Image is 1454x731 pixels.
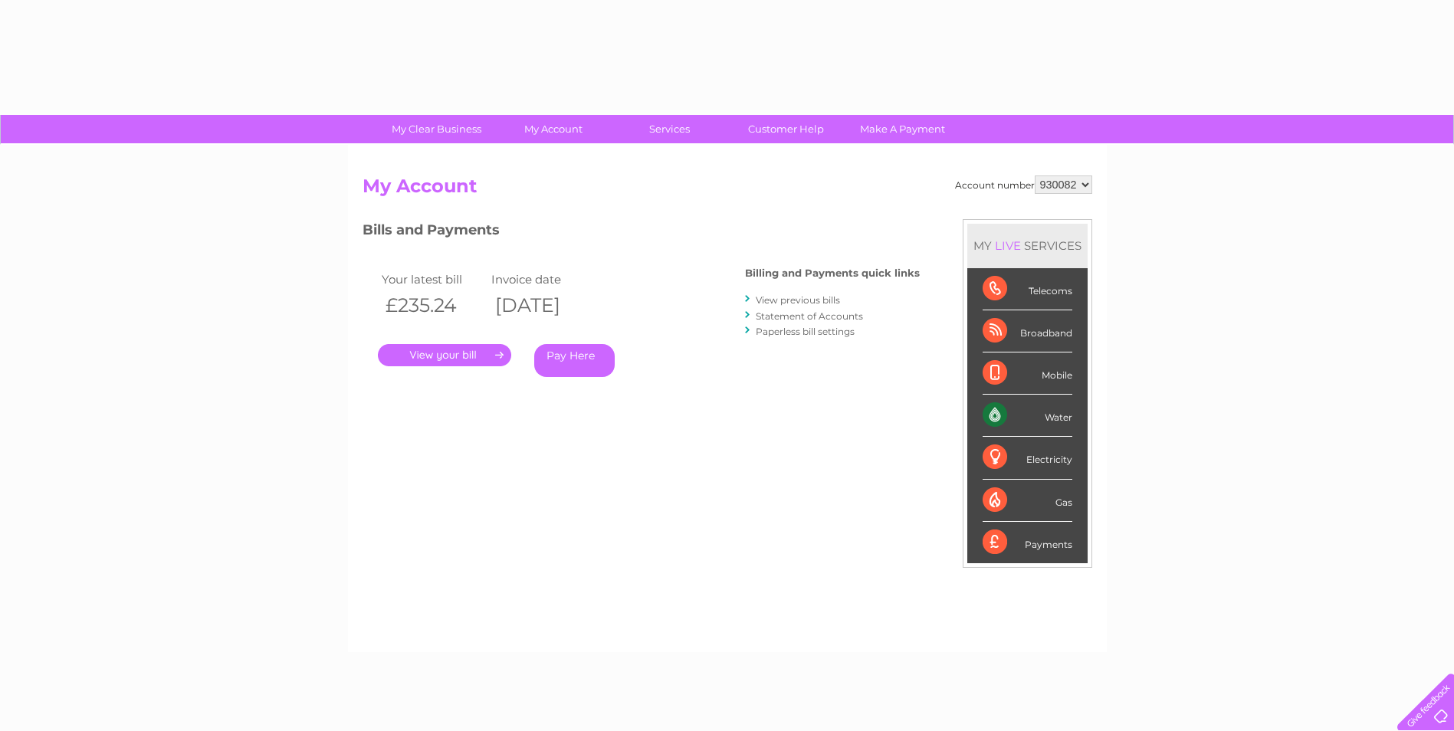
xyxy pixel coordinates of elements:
[378,269,488,290] td: Your latest bill
[378,344,511,366] a: .
[967,224,1088,267] div: MY SERVICES
[983,395,1072,437] div: Water
[756,326,855,337] a: Paperless bill settings
[756,310,863,322] a: Statement of Accounts
[745,267,920,279] h4: Billing and Payments quick links
[983,522,1072,563] div: Payments
[534,344,615,377] a: Pay Here
[363,219,920,246] h3: Bills and Payments
[490,115,616,143] a: My Account
[983,437,1072,479] div: Electricity
[983,352,1072,395] div: Mobile
[992,238,1024,253] div: LIVE
[983,310,1072,352] div: Broadband
[378,290,488,321] th: £235.24
[756,294,840,306] a: View previous bills
[487,290,598,321] th: [DATE]
[983,268,1072,310] div: Telecoms
[955,175,1092,194] div: Account number
[606,115,733,143] a: Services
[983,480,1072,522] div: Gas
[373,115,500,143] a: My Clear Business
[723,115,849,143] a: Customer Help
[487,269,598,290] td: Invoice date
[839,115,966,143] a: Make A Payment
[363,175,1092,205] h2: My Account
